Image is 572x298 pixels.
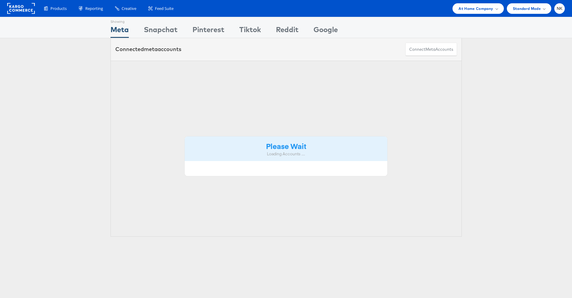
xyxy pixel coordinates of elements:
[50,6,67,11] span: Products
[459,5,493,12] span: At Home Company
[110,24,129,38] div: Meta
[513,5,541,12] span: Standard Mode
[85,6,103,11] span: Reporting
[192,24,224,38] div: Pinterest
[110,17,129,24] div: Showing
[405,43,457,56] button: ConnectmetaAccounts
[155,6,174,11] span: Feed Suite
[266,141,306,151] strong: Please Wait
[122,6,136,11] span: Creative
[144,46,158,53] span: meta
[144,24,177,38] div: Snapchat
[425,47,435,52] span: meta
[276,24,298,38] div: Reddit
[313,24,338,38] div: Google
[189,151,383,157] div: Loading Accounts ....
[115,45,181,53] div: Connected accounts
[239,24,261,38] div: Tiktok
[557,7,563,11] span: NK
